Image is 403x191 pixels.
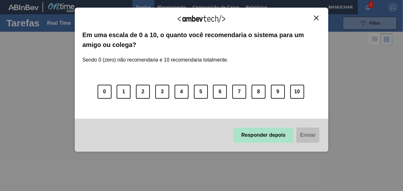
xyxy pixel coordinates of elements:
img: Close [314,16,319,20]
label: Em uma escala de 0 a 10, o quanto você recomendaria o sistema para um amigo ou colega? [82,30,321,49]
button: 4 [175,85,189,99]
button: 7 [232,85,246,99]
button: 9 [271,85,285,99]
button: 6 [213,85,227,99]
button: 8 [252,85,265,99]
button: 2 [136,85,150,99]
button: 3 [155,85,169,99]
button: 1 [117,85,131,99]
button: Close [312,15,321,21]
button: Responder depois [233,128,294,143]
button: 5 [194,85,208,99]
button: 10 [290,85,304,99]
img: Logo Ambevtech [178,15,225,23]
label: Sendo 0 (zero) não recomendaria e 10 recomendaria totalmente. [82,49,228,63]
button: 0 [98,85,112,99]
